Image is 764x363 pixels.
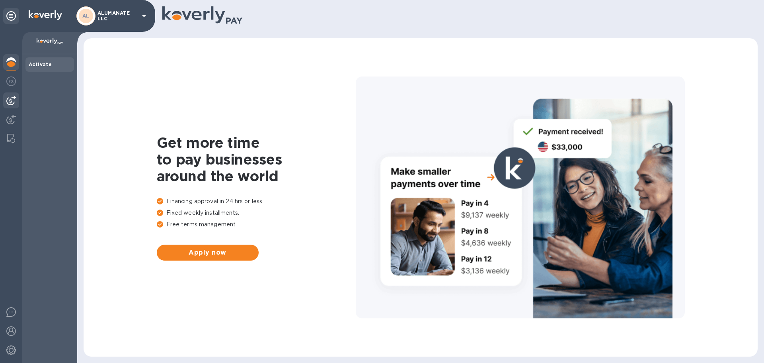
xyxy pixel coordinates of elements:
b: Activate [29,61,52,67]
img: Foreign exchange [6,77,16,86]
b: AL [82,13,90,19]
p: Financing approval in 24 hrs or less. [157,197,356,206]
span: Apply now [163,248,252,257]
p: Fixed weekly installments. [157,209,356,217]
p: Free terms management. [157,220,356,229]
p: ALUMANATE LLC [97,10,137,22]
button: Apply now [157,245,259,261]
div: Unpin categories [3,8,19,24]
h1: Get more time to pay businesses around the world [157,134,356,184]
img: Logo [29,10,62,20]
